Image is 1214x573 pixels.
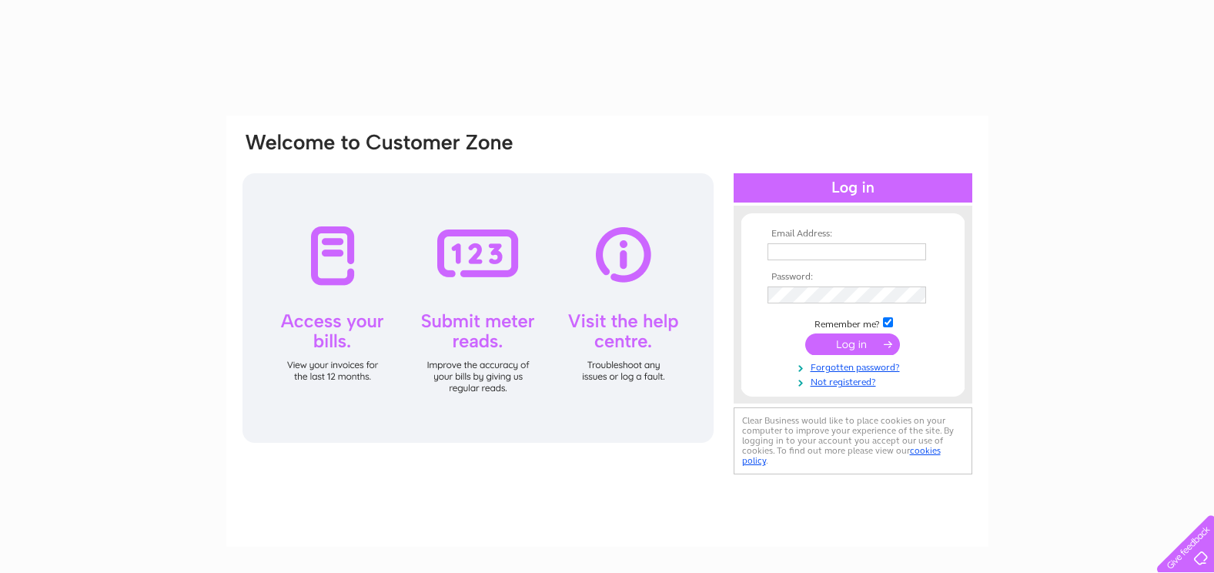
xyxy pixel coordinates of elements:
[805,333,900,355] input: Submit
[764,229,942,240] th: Email Address:
[768,374,942,388] a: Not registered?
[734,407,972,474] div: Clear Business would like to place cookies on your computer to improve your experience of the sit...
[768,359,942,374] a: Forgotten password?
[764,272,942,283] th: Password:
[742,445,941,466] a: cookies policy
[764,315,942,330] td: Remember me?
